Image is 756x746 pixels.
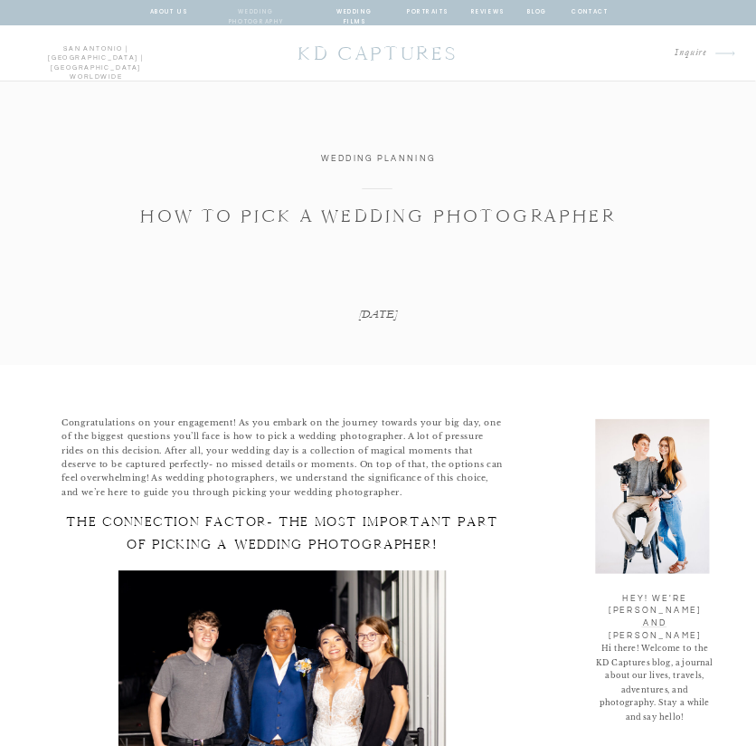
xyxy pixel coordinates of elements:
a: reviews [470,7,504,19]
div: hey! We're [PERSON_NAME] and [PERSON_NAME] [601,592,709,616]
a: KD CAPTURES [291,36,465,71]
a: wedding photography [210,7,302,19]
a: wedding films [325,7,384,19]
a: blog [526,7,549,19]
p: [DATE] [300,306,457,323]
a: Wedding Planning [321,155,435,164]
a: portraits [407,7,448,19]
div: Hi there! Welcome to the KD Captures blog, a journal about our lives, travels, adventures, and ph... [595,641,713,723]
a: about us [150,7,187,19]
p: san antonio | [GEOGRAPHIC_DATA] | [GEOGRAPHIC_DATA] worldwide [18,44,175,63]
a: contact [572,7,607,19]
h1: How to Pick a Wedding Photographer [38,203,719,227]
p: Congratulations on your engagement! As you embark on the journey towards your big day, one of the... [61,416,503,500]
h2: The Connection Factor- The Most Important Part of Picking a Wedding Photographer! [61,510,503,555]
a: Inquire [665,44,707,62]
